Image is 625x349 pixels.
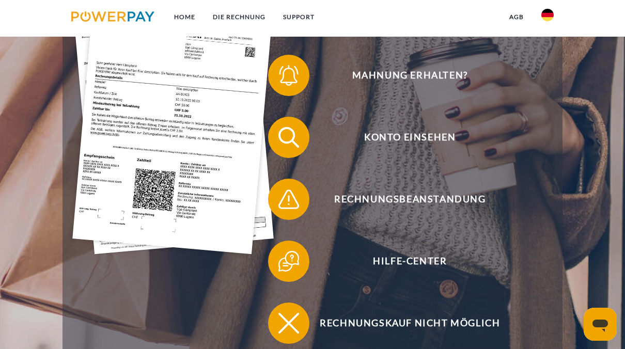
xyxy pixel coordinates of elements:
a: DIE RECHNUNG [204,8,274,26]
span: Rechnungsbeanstandung [284,179,537,220]
img: logo-powerpay.svg [71,11,154,22]
a: Home [165,8,204,26]
button: Rechnungskauf nicht möglich [268,303,537,344]
span: Mahnung erhalten? [284,55,537,96]
button: Konto einsehen [268,117,537,158]
img: qb_warning.svg [276,186,302,212]
button: Mahnung erhalten? [268,55,537,96]
img: qb_help.svg [276,248,302,274]
img: de [541,9,554,21]
img: qb_close.svg [276,310,302,336]
iframe: Schaltfläche zum Öffnen des Messaging-Fensters [584,308,617,341]
button: Rechnungsbeanstandung [268,179,537,220]
span: Konto einsehen [284,117,537,158]
span: Hilfe-Center [284,241,537,282]
span: Rechnungskauf nicht möglich [284,303,537,344]
button: Hilfe-Center [268,241,537,282]
a: SUPPORT [274,8,323,26]
a: agb [501,8,533,26]
img: qb_bell.svg [276,62,302,88]
img: qb_search.svg [276,124,302,150]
